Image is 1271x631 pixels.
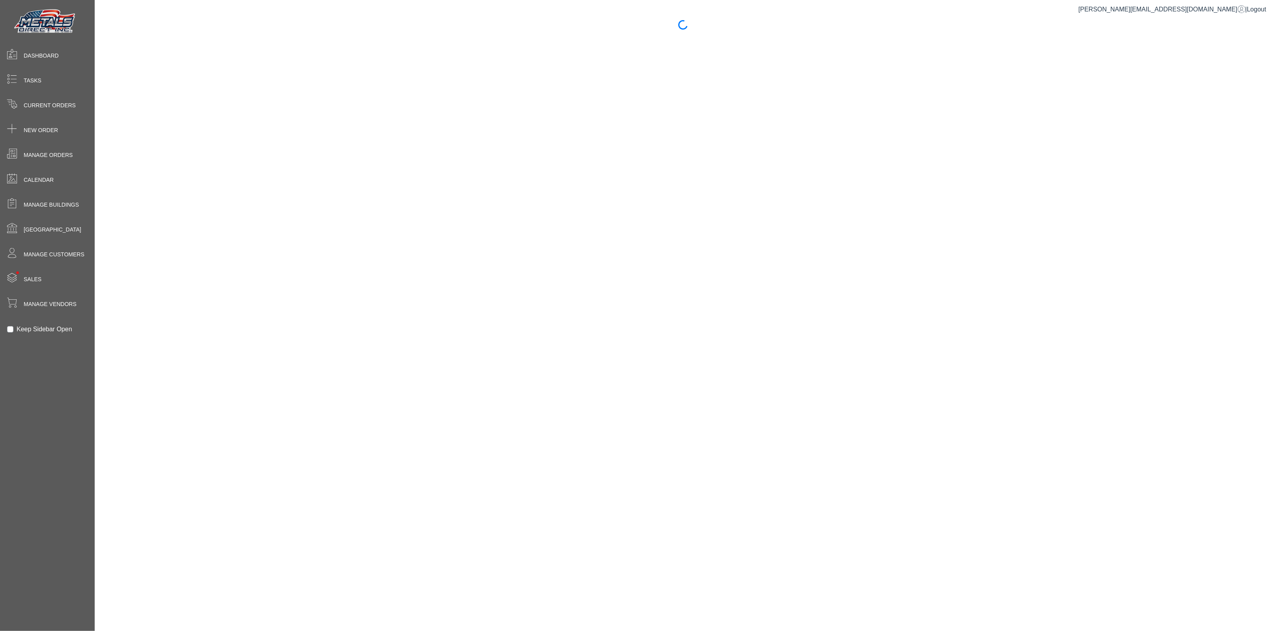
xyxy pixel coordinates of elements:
[7,260,28,286] span: •
[24,250,84,259] span: Manage Customers
[24,275,41,284] span: Sales
[24,176,54,184] span: Calendar
[24,300,77,308] span: Manage Vendors
[24,77,41,85] span: Tasks
[24,201,79,209] span: Manage Buildings
[1247,6,1266,13] span: Logout
[12,7,79,36] img: Metals Direct Inc Logo
[24,52,59,60] span: Dashboard
[24,151,73,159] span: Manage Orders
[24,101,76,110] span: Current Orders
[1078,6,1245,13] a: [PERSON_NAME][EMAIL_ADDRESS][DOMAIN_NAME]
[24,226,81,234] span: [GEOGRAPHIC_DATA]
[24,126,58,134] span: New Order
[17,325,72,334] label: Keep Sidebar Open
[1078,5,1266,14] div: |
